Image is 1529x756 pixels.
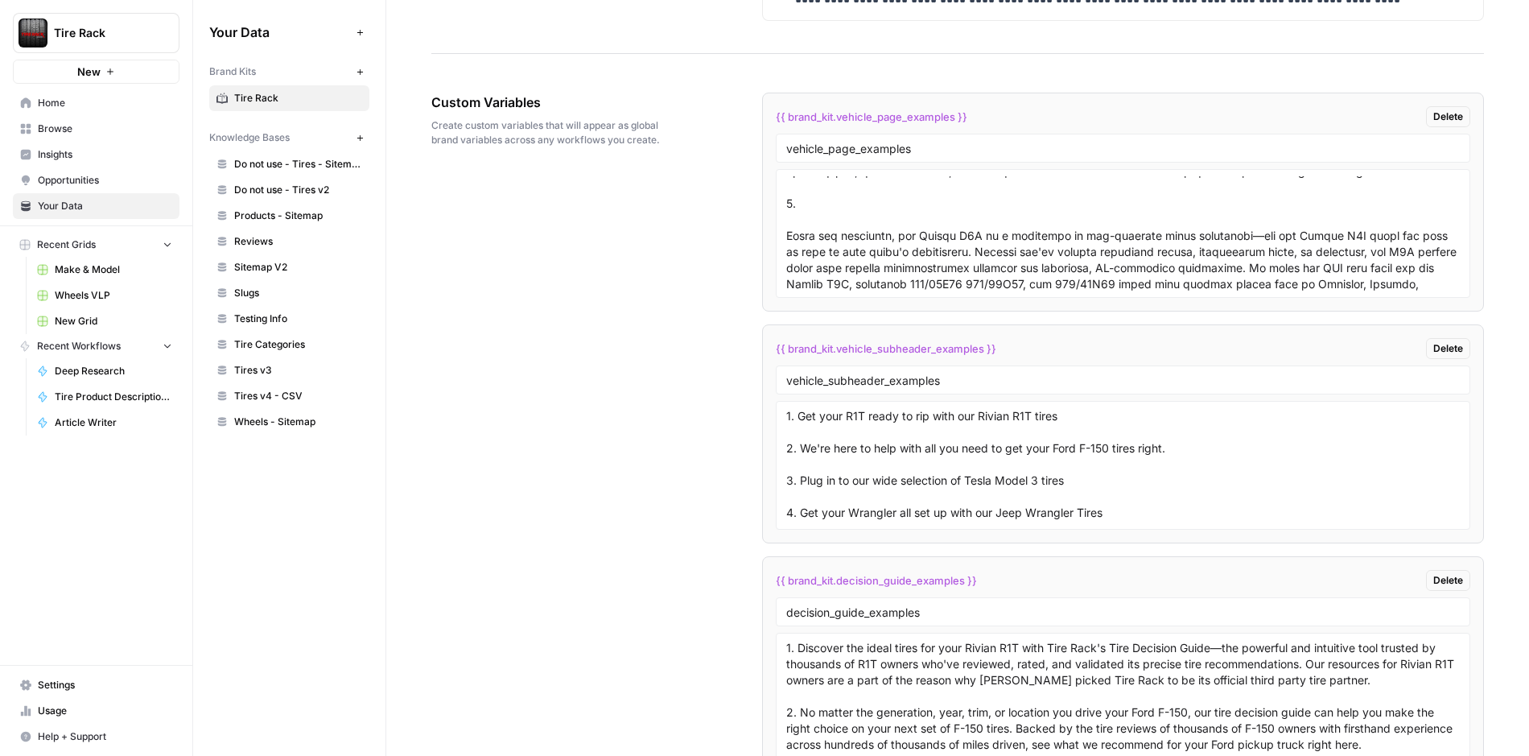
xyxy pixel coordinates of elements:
[30,308,179,334] a: New Grid
[786,373,1460,387] input: Variable Name
[234,260,362,275] span: Sitemap V2
[13,60,179,84] button: New
[77,64,101,80] span: New
[13,672,179,698] a: Settings
[30,384,179,410] a: Tire Product Description (Cohort Build)
[13,334,179,358] button: Recent Workflows
[19,19,47,48] img: Tire Rack Logo
[786,640,1460,754] textarea: 1. Discover the ideal tires for your Rivian R1T with Tire Rack's Tire Decision Guide—the powerful...
[209,357,369,383] a: Tires v3
[234,209,362,223] span: Products - Sitemap
[38,173,172,188] span: Opportunities
[30,283,179,308] a: Wheels VLP
[209,151,369,177] a: Do not use - Tires - Sitemap
[55,314,172,328] span: New Grid
[13,724,179,750] button: Help + Support
[431,118,672,147] span: Create custom variables that will appear as global brand variables across any workflows you create.
[13,167,179,193] a: Opportunities
[1426,570,1470,591] button: Delete
[38,147,172,162] span: Insights
[55,262,172,277] span: Make & Model
[13,116,179,142] a: Browse
[1433,573,1463,588] span: Delete
[234,337,362,352] span: Tire Categories
[13,90,179,116] a: Home
[234,91,362,105] span: Tire Rack
[1426,338,1470,359] button: Delete
[13,13,179,53] button: Workspace: Tire Rack
[38,678,172,692] span: Settings
[209,85,369,111] a: Tire Rack
[209,23,350,42] span: Your Data
[38,199,172,213] span: Your Data
[30,410,179,436] a: Article Writer
[55,415,172,430] span: Article Writer
[209,130,290,145] span: Knowledge Bases
[13,233,179,257] button: Recent Grids
[786,408,1460,523] textarea: 1. Get your R1T ready to rip with our Rivian R1T tires 2. We're here to help with all you need to...
[776,572,977,589] span: {{ brand_kit.decision_guide_examples }}
[37,339,121,353] span: Recent Workflows
[234,312,362,326] span: Testing Info
[13,193,179,219] a: Your Data
[431,93,672,112] span: Custom Variables
[209,64,256,79] span: Brand Kits
[776,341,996,357] span: {{ brand_kit.vehicle_subheader_examples }}
[38,122,172,136] span: Browse
[209,177,369,203] a: Do not use - Tires v2
[786,141,1460,155] input: Variable Name
[1426,106,1470,127] button: Delete
[234,389,362,403] span: Tires v4 - CSV
[786,605,1460,619] input: Variable Name
[37,238,96,252] span: Recent Grids
[786,176,1460,291] textarea: 0. Lor Ipsu D-974 si Ametcon’a elit-seddoei tempo inc u labore—et’d magna aliqu, enimadmi, ven qu...
[209,254,369,280] a: Sitemap V2
[209,332,369,357] a: Tire Categories
[1433,341,1463,356] span: Delete
[13,142,179,167] a: Insights
[209,306,369,332] a: Testing Info
[234,183,362,197] span: Do not use - Tires v2
[209,203,369,229] a: Products - Sitemap
[209,383,369,409] a: Tires v4 - CSV
[30,358,179,384] a: Deep Research
[38,96,172,110] span: Home
[55,364,172,378] span: Deep Research
[776,109,967,125] span: {{ brand_kit.vehicle_page_examples }}
[234,234,362,249] span: Reviews
[234,415,362,429] span: Wheels - Sitemap
[13,698,179,724] a: Usage
[234,286,362,300] span: Slugs
[209,229,369,254] a: Reviews
[209,409,369,435] a: Wheels - Sitemap
[55,288,172,303] span: Wheels VLP
[38,729,172,744] span: Help + Support
[30,257,179,283] a: Make & Model
[234,157,362,171] span: Do not use - Tires - Sitemap
[55,390,172,404] span: Tire Product Description (Cohort Build)
[234,363,362,378] span: Tires v3
[209,280,369,306] a: Slugs
[54,25,151,41] span: Tire Rack
[1433,109,1463,124] span: Delete
[38,704,172,718] span: Usage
